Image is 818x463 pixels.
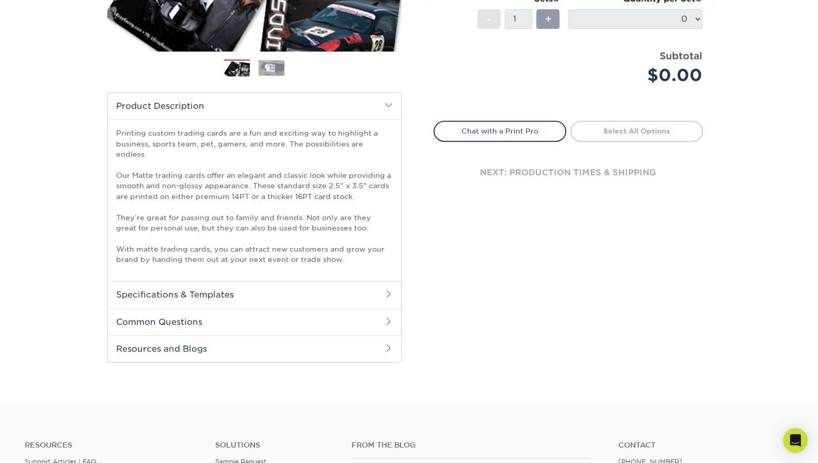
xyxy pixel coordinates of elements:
div: $0.00 [576,63,702,88]
img: Trading Cards 01 [224,60,250,78]
h2: Common Questions [108,308,401,335]
h4: Solutions [215,441,336,450]
img: Trading Cards 02 [259,60,284,76]
a: Contact [618,441,793,450]
h2: Resources and Blogs [108,335,401,362]
h2: Specifications & Templates [108,281,401,308]
p: Printing custom trading cards are a fun and exciting way to highlight a business, sports team, pe... [116,128,393,264]
a: Chat with a Print Pro [434,121,566,141]
h4: Resources [25,441,200,450]
span: + [544,11,551,27]
div: next: production times & shipping [434,142,703,204]
a: Select All Options [570,121,703,141]
h2: Product Description [108,93,401,119]
div: Open Intercom Messenger [783,428,808,453]
span: - [487,11,491,27]
h4: From the Blog [351,441,590,450]
strong: Subtotal [660,50,702,61]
